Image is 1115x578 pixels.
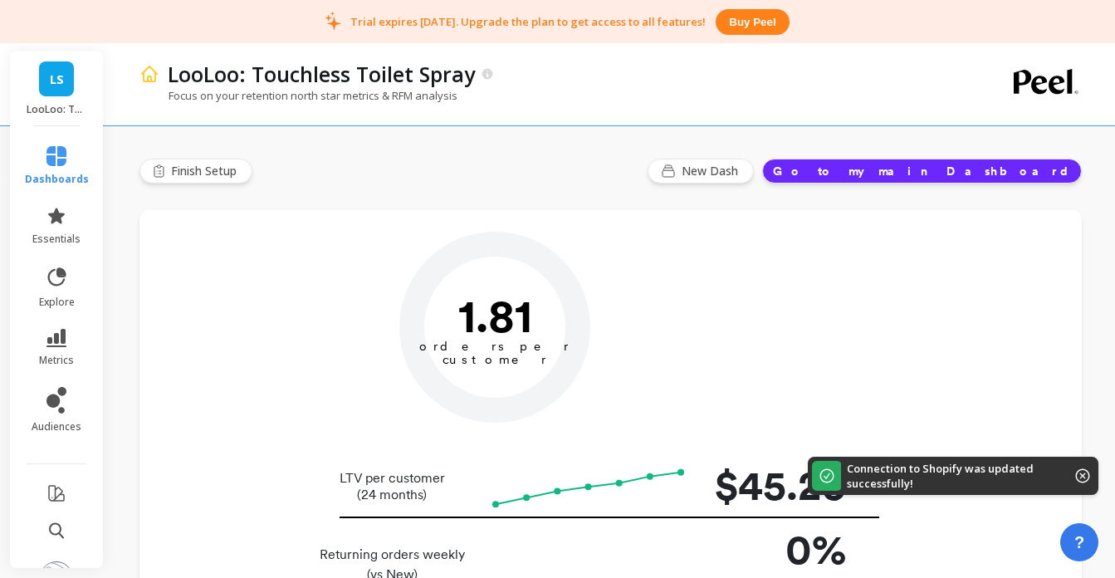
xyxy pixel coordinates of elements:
[648,159,754,184] button: New Dash
[847,461,1050,491] p: Connection to Shopify was updated successfully!
[457,288,531,343] text: 1.81
[25,173,89,186] span: dashboards
[419,339,570,354] tspan: orders per
[50,70,64,89] span: LS
[762,159,1082,184] button: Go to my main Dashboard
[139,64,159,84] img: header icon
[1074,531,1084,554] span: ?
[32,420,81,433] span: audiences
[350,14,706,29] p: Trial expires [DATE]. Upgrade the plan to get access to all features!
[168,60,475,88] p: LooLoo: Touchless Toilet Spray
[716,9,789,35] button: Buy peel
[682,163,743,179] span: New Dash
[171,163,242,179] span: Finish Setup
[315,470,470,503] p: LTV per customer (24 months)
[713,454,846,517] p: $45.26
[139,159,252,184] button: Finish Setup
[27,103,87,116] p: LooLoo: Touchless Toilet Spray
[39,354,74,367] span: metrics
[39,296,75,309] span: explore
[139,88,457,103] p: Focus on your retention north star metrics & RFM analysis
[32,233,81,246] span: essentials
[1060,523,1098,561] button: ?
[442,352,547,367] tspan: customer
